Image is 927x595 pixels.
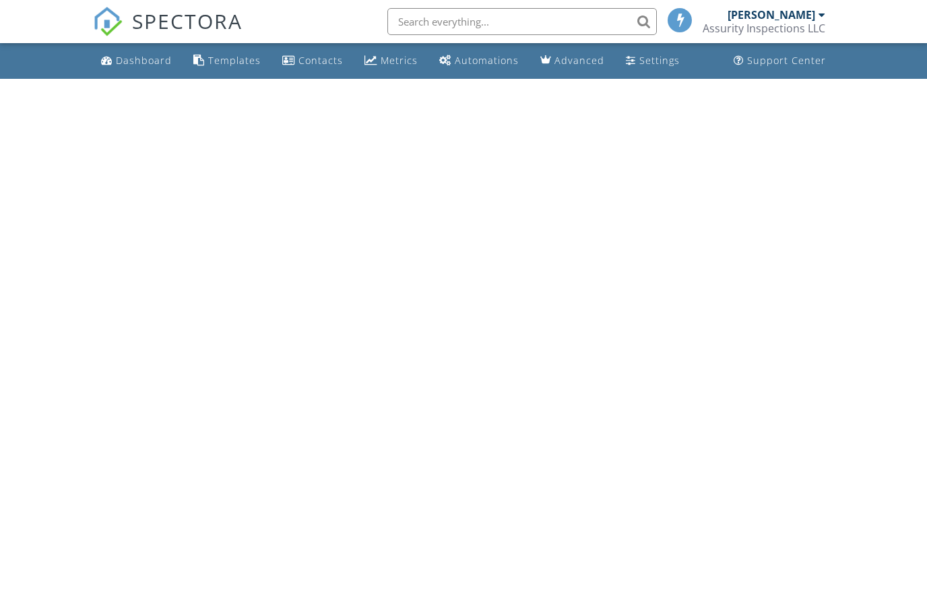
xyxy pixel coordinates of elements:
[535,49,610,73] a: Advanced
[434,49,524,73] a: Automations (Basic)
[639,54,680,67] div: Settings
[188,49,266,73] a: Templates
[387,8,657,35] input: Search everything...
[747,54,826,67] div: Support Center
[728,8,815,22] div: [PERSON_NAME]
[96,49,177,73] a: Dashboard
[620,49,685,73] a: Settings
[381,54,418,67] div: Metrics
[93,18,243,46] a: SPECTORA
[132,7,243,35] span: SPECTORA
[703,22,825,35] div: Assurity Inspections LLC
[93,7,123,36] img: The Best Home Inspection Software - Spectora
[455,54,519,67] div: Automations
[728,49,831,73] a: Support Center
[298,54,343,67] div: Contacts
[277,49,348,73] a: Contacts
[208,54,261,67] div: Templates
[116,54,172,67] div: Dashboard
[359,49,423,73] a: Metrics
[554,54,604,67] div: Advanced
